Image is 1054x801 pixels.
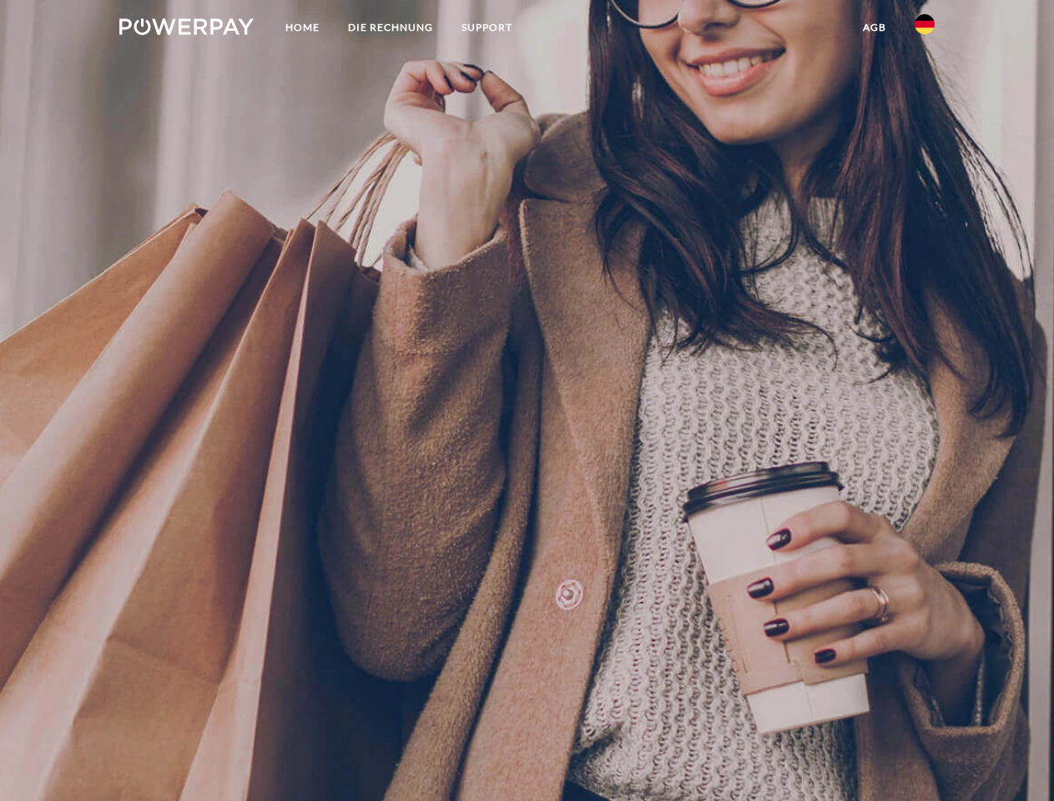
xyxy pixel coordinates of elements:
[849,13,900,43] a: agb
[119,18,254,35] img: logo-powerpay-white.svg
[334,13,447,43] a: DIE RECHNUNG
[447,13,527,43] a: SUPPORT
[915,14,935,34] img: de
[271,13,334,43] a: Home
